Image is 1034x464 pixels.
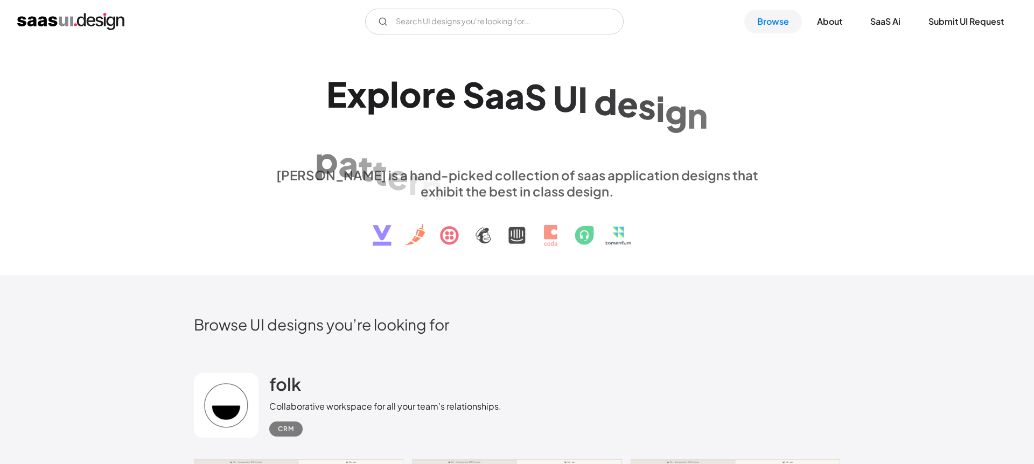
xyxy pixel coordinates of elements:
h2: Browse UI designs you’re looking for [194,315,840,334]
div: a [505,75,525,116]
div: U [553,78,578,119]
div: n [687,94,708,136]
a: home [17,13,124,30]
a: Submit UI Request [916,10,1017,33]
div: p [367,73,390,115]
div: E [326,73,347,115]
div: S [463,74,485,115]
div: t [373,151,387,193]
input: Search UI designs you're looking for... [365,9,624,34]
div: S [525,76,547,117]
div: e [617,83,638,124]
img: text, icon, saas logo [354,199,680,255]
div: p [315,139,338,180]
div: a [485,74,505,116]
div: r [408,160,422,202]
div: I [578,79,588,121]
h2: folk [269,373,301,395]
div: [PERSON_NAME] is a hand-picked collection of saas application designs that exhibit the best in cl... [269,167,765,199]
div: x [347,73,367,115]
div: a [338,143,358,184]
div: Collaborative workspace for all your team’s relationships. [269,400,501,413]
div: e [435,73,456,115]
a: SaaS Ai [857,10,913,33]
div: o [399,73,422,115]
div: g [665,91,687,132]
div: e [387,156,408,197]
div: n [422,166,442,207]
form: Email Form [365,9,624,34]
div: r [422,73,435,115]
div: CRM [278,423,294,435]
a: folk [269,373,301,400]
div: i [656,88,665,130]
div: s [638,86,656,127]
div: l [390,73,399,115]
a: Browse [744,10,802,33]
div: d [594,81,617,122]
h1: Explore SaaS UI design patterns & interactions. [269,73,765,156]
a: About [804,10,855,33]
div: t [358,147,373,188]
